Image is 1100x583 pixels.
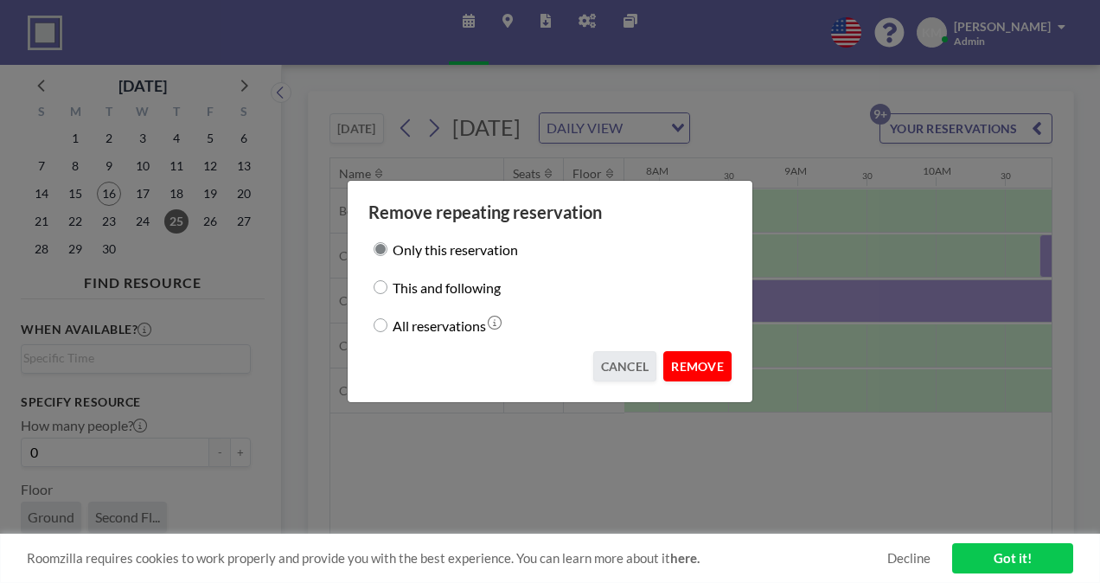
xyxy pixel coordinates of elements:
label: All reservations [393,313,486,337]
span: Roomzilla requires cookies to work properly and provide you with the best experience. You can lea... [27,550,887,567]
a: Got it! [952,543,1073,573]
a: Decline [887,550,931,567]
button: REMOVE [663,351,732,381]
label: This and following [393,275,501,299]
button: CANCEL [593,351,657,381]
a: here. [670,550,700,566]
h3: Remove repeating reservation [368,202,732,223]
label: Only this reservation [393,237,518,261]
